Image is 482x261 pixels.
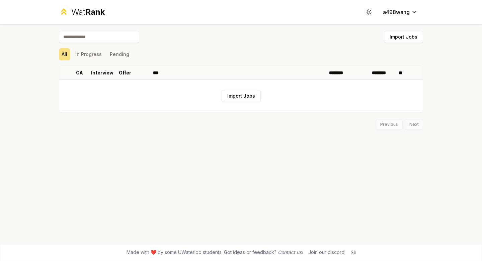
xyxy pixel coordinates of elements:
[378,6,423,18] button: a498wang
[384,31,423,43] button: Import Jobs
[71,7,105,17] div: Wat
[107,48,132,60] button: Pending
[222,90,261,102] button: Import Jobs
[383,8,410,16] span: a498wang
[85,7,105,17] span: Rank
[59,48,70,60] button: All
[119,69,131,76] p: Offer
[73,48,104,60] button: In Progress
[308,249,345,256] div: Join our discord!
[59,7,105,17] a: WatRank
[127,249,303,256] span: Made with ❤️ by some UWaterloo students. Got ideas or feedback?
[278,249,303,255] a: Contact us!
[76,69,83,76] p: OA
[91,69,113,76] p: Interview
